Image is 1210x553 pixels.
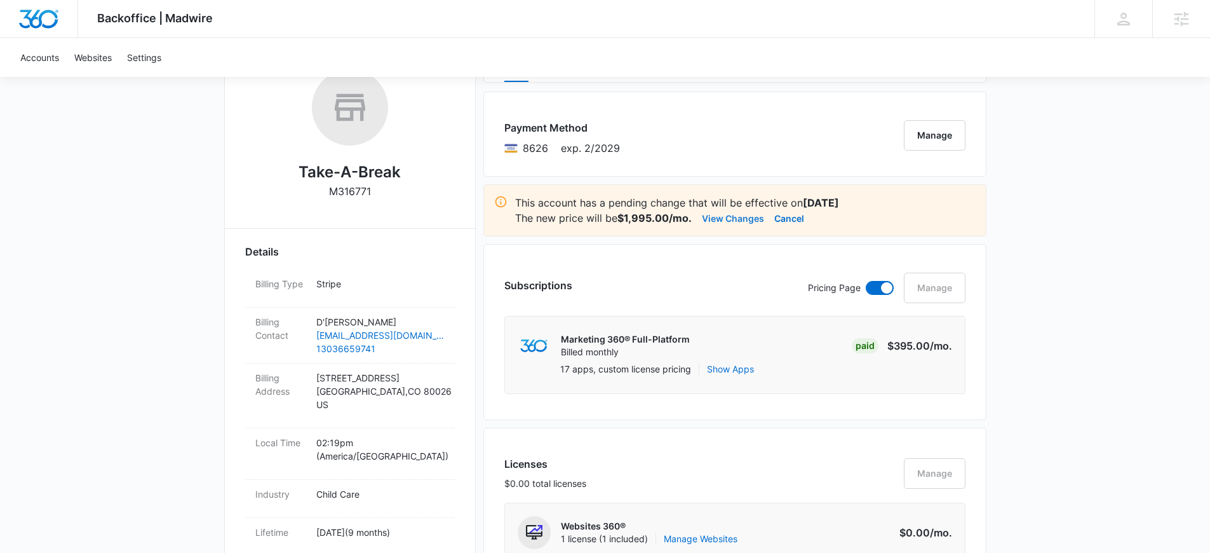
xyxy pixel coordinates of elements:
p: [STREET_ADDRESS] [GEOGRAPHIC_DATA] , CO 80026 US [316,371,445,411]
p: M316771 [329,184,371,199]
dt: Local Time [255,436,306,449]
div: Local Time02:19pm (America/[GEOGRAPHIC_DATA]) [245,428,455,480]
a: Settings [119,38,169,77]
button: Cancel [774,210,804,226]
p: Websites 360® [561,520,737,533]
p: $0.00 [892,525,952,540]
h3: Payment Method [504,120,620,135]
p: D'[PERSON_NAME] [316,315,445,329]
p: This account has a pending change that will be effective on [515,195,976,210]
dt: Lifetime [255,526,306,539]
h2: Take-A-Break [299,161,401,184]
a: Accounts [13,38,67,77]
a: Manage Websites [664,533,737,545]
a: [EMAIL_ADDRESS][DOMAIN_NAME] [316,329,445,342]
p: Stripe [316,277,445,290]
p: Pricing Page [808,281,861,295]
dt: Billing Address [255,371,306,398]
p: 02:19pm ( America/[GEOGRAPHIC_DATA] ) [316,436,445,463]
div: Billing TypeStripe [245,270,455,308]
a: 13036659741 [316,342,445,355]
p: Child Care [316,488,445,501]
button: Show Apps [707,362,754,376]
div: Billing ContactD'[PERSON_NAME][EMAIL_ADDRESS][DOMAIN_NAME]13036659741 [245,308,455,364]
dt: Billing Contact [255,315,306,342]
dt: Billing Type [255,277,306,290]
p: Billed monthly [561,346,690,358]
p: The new price will be [515,210,692,226]
span: /mo. [930,526,952,539]
div: IndustryChild Care [245,480,455,518]
button: View Changes [702,210,764,226]
a: Websites [67,38,119,77]
p: $395.00 [887,338,952,353]
img: marketing360Logo [520,339,548,353]
div: Paid [852,338,878,353]
h3: Licenses [504,456,586,472]
p: $0.00 total licenses [504,477,586,490]
button: Manage [904,120,965,151]
p: 17 apps, custom license pricing [560,362,691,376]
p: [DATE] ( 9 months ) [316,526,445,539]
span: exp. 2/2029 [561,140,620,156]
p: Marketing 360® Full-Platform [561,333,690,346]
span: 1 license (1 included) [561,533,737,545]
span: Visa ending with [523,140,548,156]
span: Details [245,244,279,259]
strong: $1,995.00/mo. [617,212,692,224]
strong: [DATE] [803,196,839,209]
span: /mo. [930,339,952,352]
span: Backoffice | Madwire [97,11,213,25]
dt: Industry [255,488,306,501]
div: Billing Address[STREET_ADDRESS][GEOGRAPHIC_DATA],CO 80026US [245,364,455,428]
h3: Subscriptions [504,278,572,293]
